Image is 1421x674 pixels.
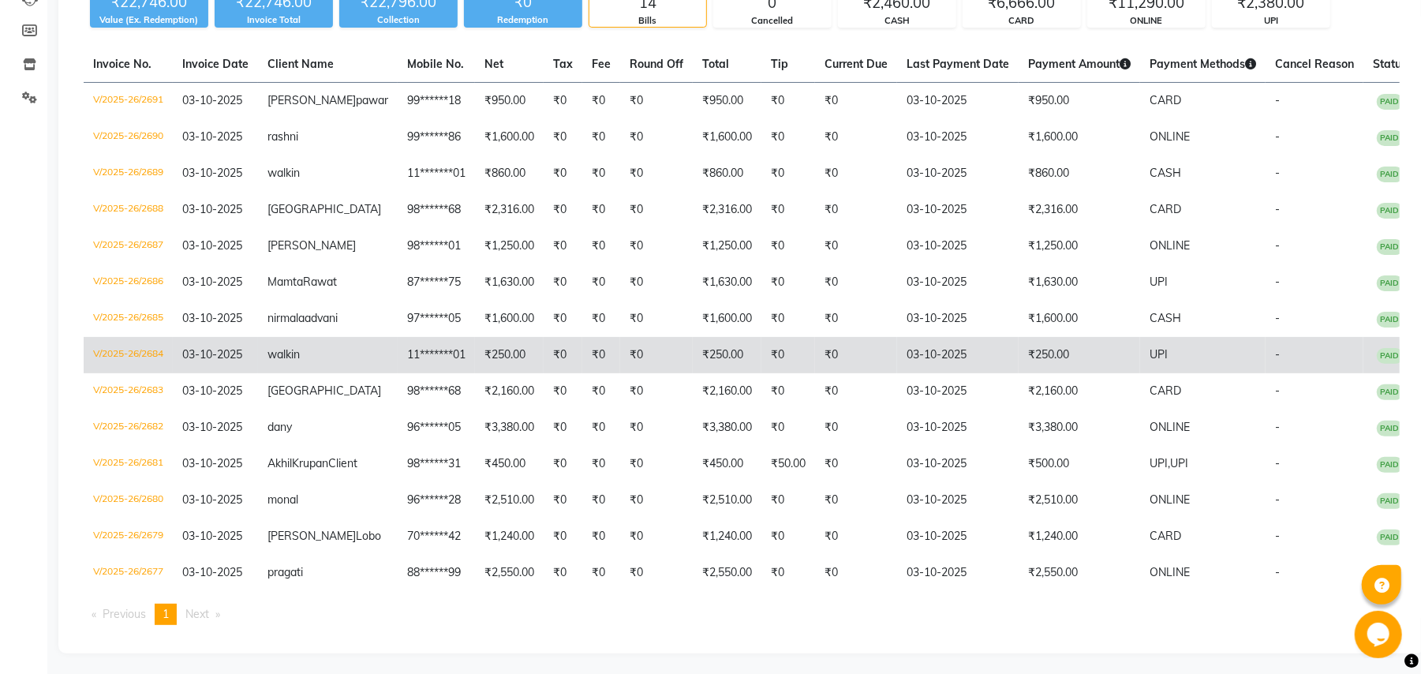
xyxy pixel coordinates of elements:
span: Fee [592,57,611,71]
td: ₹0 [815,264,897,301]
td: ₹0 [815,410,897,446]
td: ₹0 [544,410,582,446]
td: 03-10-2025 [897,555,1019,591]
td: V/2025-26/2682 [84,410,173,446]
span: PAID [1377,275,1404,291]
td: 03-10-2025 [897,373,1019,410]
td: ₹0 [620,119,693,155]
span: ONLINE [1150,129,1190,144]
td: ₹0 [761,155,815,192]
span: 1 [163,607,169,621]
td: ₹0 [544,228,582,264]
td: ₹0 [815,373,897,410]
td: ₹2,510.00 [475,482,544,519]
td: ₹0 [761,373,815,410]
td: 03-10-2025 [897,337,1019,373]
td: ₹1,600.00 [693,301,761,337]
span: - [1275,529,1280,543]
td: ₹0 [815,155,897,192]
div: Collection [339,13,458,27]
span: CASH [1150,311,1181,325]
td: ₹0 [582,519,620,555]
span: CASH [1150,166,1181,180]
div: CARD [963,14,1080,28]
td: ₹2,160.00 [693,373,761,410]
td: ₹0 [582,555,620,591]
td: ₹0 [815,337,897,373]
td: ₹0 [620,482,693,519]
td: ₹450.00 [693,446,761,482]
iframe: chat widget [1355,611,1405,658]
div: Cancelled [714,14,831,28]
td: ₹0 [620,301,693,337]
span: walkin [267,166,300,180]
td: ₹0 [620,337,693,373]
span: dany [267,420,292,434]
td: ₹0 [761,410,815,446]
td: ₹0 [761,83,815,120]
span: Current Due [825,57,888,71]
td: ₹2,510.00 [693,482,761,519]
td: ₹0 [620,410,693,446]
td: ₹0 [620,373,693,410]
td: ₹0 [815,446,897,482]
td: ₹2,316.00 [1019,192,1140,228]
td: ₹0 [815,301,897,337]
span: - [1275,420,1280,434]
td: ₹1,240.00 [1019,519,1140,555]
span: PAID [1377,203,1404,219]
td: ₹0 [815,519,897,555]
div: UPI [1213,14,1329,28]
td: ₹0 [544,192,582,228]
td: ₹0 [544,555,582,591]
td: ₹250.00 [693,337,761,373]
td: 03-10-2025 [897,519,1019,555]
div: Invoice Total [215,13,333,27]
span: 03-10-2025 [182,93,242,107]
td: ₹950.00 [693,83,761,120]
td: ₹0 [620,192,693,228]
td: ₹0 [761,337,815,373]
span: - [1275,347,1280,361]
span: Total [702,57,729,71]
td: 03-10-2025 [897,228,1019,264]
span: ONLINE [1150,420,1190,434]
td: ₹0 [815,192,897,228]
td: ₹0 [544,373,582,410]
td: ₹3,380.00 [1019,410,1140,446]
td: V/2025-26/2679 [84,519,173,555]
td: ₹1,630.00 [475,264,544,301]
td: ₹0 [544,301,582,337]
span: Invoice No. [93,57,151,71]
td: ₹2,316.00 [475,192,544,228]
td: ₹0 [582,119,620,155]
td: 03-10-2025 [897,264,1019,301]
span: Next [185,607,209,621]
td: ₹0 [620,446,693,482]
span: - [1275,202,1280,216]
td: V/2025-26/2689 [84,155,173,192]
span: PAID [1377,312,1404,328]
span: PAID [1377,167,1404,182]
span: 03-10-2025 [182,347,242,361]
td: ₹2,550.00 [475,555,544,591]
span: Status [1373,57,1407,71]
td: ₹860.00 [475,155,544,192]
td: ₹2,550.00 [1019,555,1140,591]
span: rashni [267,129,298,144]
td: ₹0 [620,228,693,264]
td: ₹0 [761,192,815,228]
td: ₹0 [761,482,815,519]
td: ₹0 [544,83,582,120]
td: 03-10-2025 [897,155,1019,192]
span: PAID [1377,348,1404,364]
td: V/2025-26/2681 [84,446,173,482]
td: ₹0 [761,519,815,555]
td: ₹1,240.00 [475,519,544,555]
td: ₹0 [620,264,693,301]
td: ₹0 [582,228,620,264]
td: 03-10-2025 [897,410,1019,446]
td: 03-10-2025 [897,192,1019,228]
td: ₹0 [544,264,582,301]
td: ₹3,380.00 [693,410,761,446]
